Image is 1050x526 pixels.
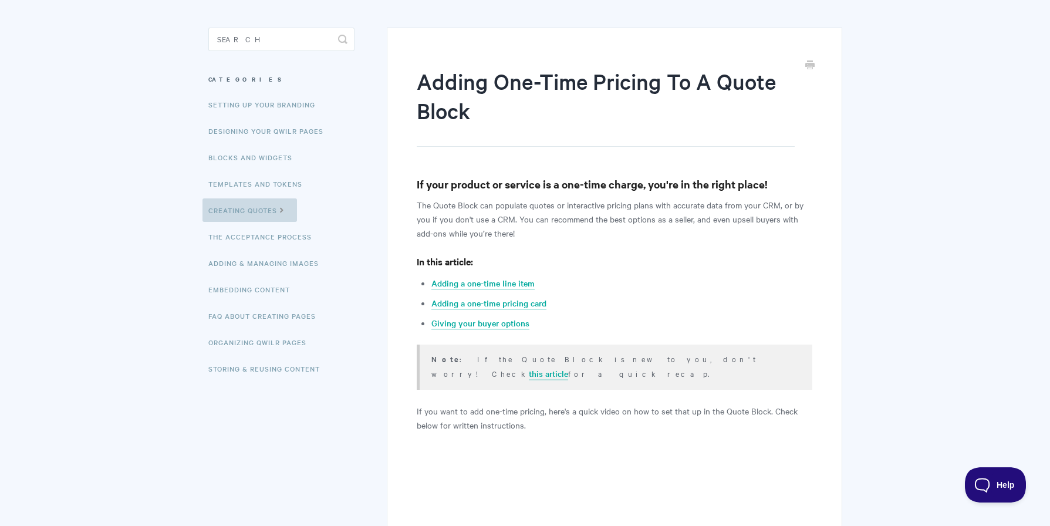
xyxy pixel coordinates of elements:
[208,69,354,90] h3: Categories
[208,331,315,354] a: Organizing Qwilr Pages
[208,28,354,51] input: Search
[208,225,320,248] a: The Acceptance Process
[431,352,797,380] p: : If the Quote Block is new to you, don't worry! Check for a quick recap.
[208,278,299,301] a: Embedding Content
[529,367,568,380] a: this article
[208,172,311,195] a: Templates and Tokens
[417,254,812,269] h4: In this article:
[431,277,535,290] a: Adding a one-time line item
[208,146,301,169] a: Blocks and Widgets
[208,93,324,116] a: Setting up your Branding
[805,59,815,72] a: Print this Article
[417,404,812,432] p: If you want to add one-time pricing, here's a quick video on how to set that up in the Quote Bloc...
[965,467,1027,503] iframe: Toggle Customer Support
[417,176,812,193] h3: If your product or service is a one-time charge, you're in the right place!
[208,357,329,380] a: Storing & Reusing Content
[431,297,546,310] a: Adding a one-time pricing card
[208,251,328,275] a: Adding & Managing Images
[208,304,325,328] a: FAQ About Creating Pages
[417,198,812,240] p: The Quote Block can populate quotes or interactive pricing plans with accurate data from your CRM...
[431,353,460,365] b: Note
[202,198,297,222] a: Creating Quotes
[431,317,529,330] a: Giving your buyer options
[208,119,332,143] a: Designing Your Qwilr Pages
[417,66,794,147] h1: Adding One-Time Pricing To A Quote Block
